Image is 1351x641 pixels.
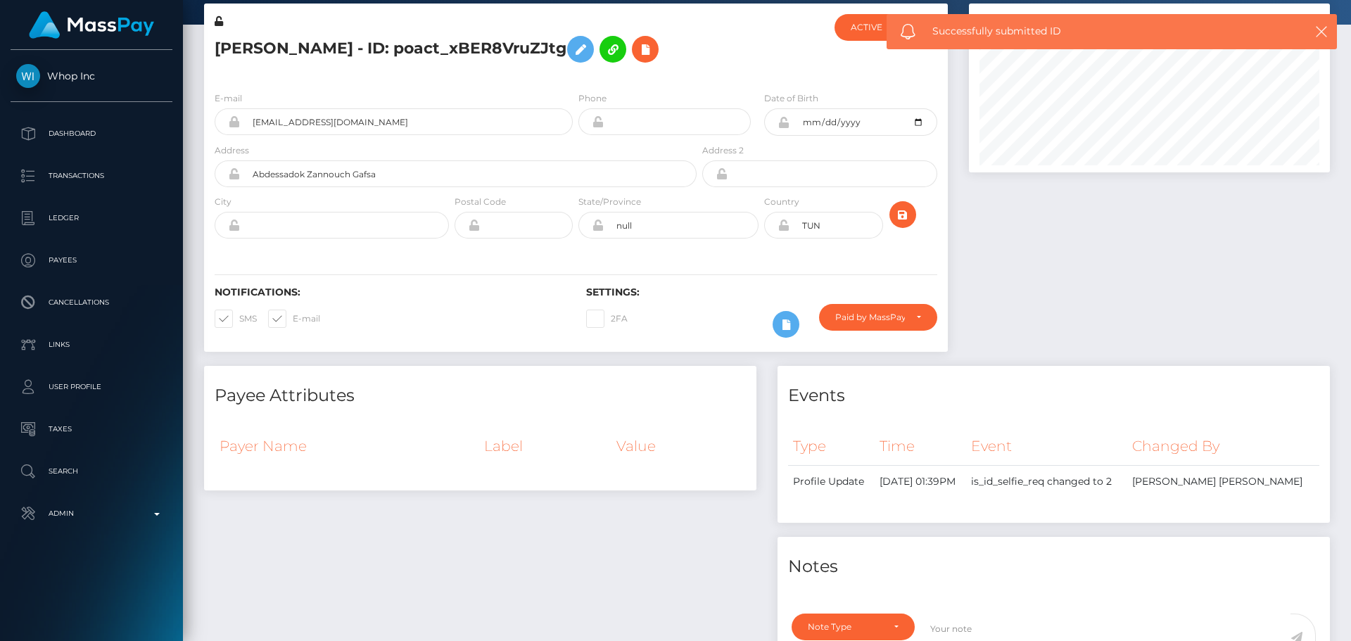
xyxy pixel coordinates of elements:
[16,123,167,144] p: Dashboard
[16,208,167,229] p: Ledger
[16,334,167,355] p: Links
[16,503,167,524] p: Admin
[11,70,172,82] span: Whop Inc
[29,11,154,39] img: MassPay Logo
[16,461,167,482] p: Search
[16,292,167,313] p: Cancellations
[16,165,167,186] p: Transactions
[932,24,1280,39] span: Successfully submitted ID
[16,64,40,88] img: Whop Inc
[16,419,167,440] p: Taxes
[16,376,167,398] p: User Profile
[16,250,167,271] p: Payees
